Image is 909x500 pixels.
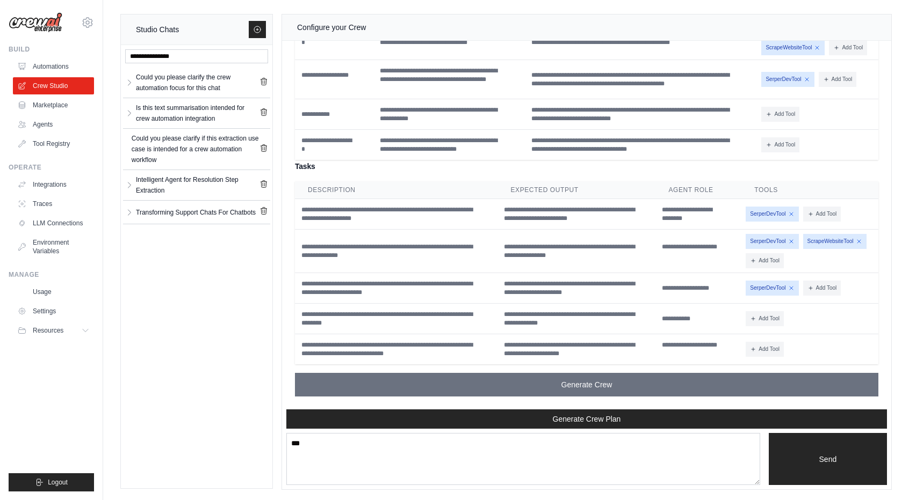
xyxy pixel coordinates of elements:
[9,45,94,54] div: Build
[13,234,94,260] a: Environment Variables
[13,215,94,232] a: LLM Connections
[746,342,784,357] button: Add Tool
[13,303,94,320] a: Settings
[761,107,799,122] button: Add Tool
[13,322,94,339] button: Resources
[129,133,259,165] a: Could you please clarify if this extraction use case is intended for a crew automation workflow
[13,195,94,212] a: Traces
[295,181,497,199] th: Description
[497,181,655,199] th: Expected Output
[803,207,841,222] button: Add Tool
[48,478,68,487] span: Logout
[741,181,878,199] th: Tools
[13,283,94,300] a: Usage
[561,379,612,390] span: Generate Crew
[132,133,259,165] div: Could you please clarify if this extraction use case is intended for a crew automation workflow
[136,207,256,218] div: Transforming Support Chats For Chatbots
[761,137,799,152] button: Add Tool
[9,473,94,491] button: Logout
[33,326,63,335] span: Resources
[9,163,94,172] div: Operate
[769,433,887,485] button: Send
[295,160,878,173] h4: Tasks
[134,72,259,93] a: Could you please clarify the crew automation focus for this chat
[9,12,62,33] img: Logo
[13,135,94,152] a: Tool Registry
[746,207,798,222] span: SerperDevTool
[13,97,94,114] a: Marketplace
[746,281,798,296] span: SerperDevTool
[13,176,94,193] a: Integrations
[746,234,798,249] span: SerperDevTool
[746,253,784,268] button: Add Tool
[761,40,825,55] span: ScrapeWebsiteTool
[136,23,179,36] div: Studio Chats
[803,281,841,296] button: Add Tool
[803,234,867,249] span: ScrapeWebsiteTool
[136,72,259,93] div: Could you please clarify the crew automation focus for this chat
[761,72,814,87] span: SerperDevTool
[136,174,259,196] div: Intelligent Agent for Resolution Step Extraction
[134,205,259,219] a: Transforming Support Chats For Chatbots
[297,21,366,34] div: Configure your Crew
[134,102,259,124] a: Is this text summarisation intended for crew automation integration
[134,174,259,196] a: Intelligent Agent for Resolution Step Extraction
[829,40,867,55] button: Add Tool
[136,102,259,124] div: Is this text summarisation intended for crew automation integration
[746,311,784,326] button: Add Tool
[9,270,94,279] div: Manage
[819,72,857,87] button: Add Tool
[13,58,94,75] a: Automations
[286,409,887,429] button: Generate Crew Plan
[295,373,878,396] button: Generate Crew
[13,77,94,94] a: Crew Studio
[13,116,94,133] a: Agents
[655,181,741,199] th: Agent Role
